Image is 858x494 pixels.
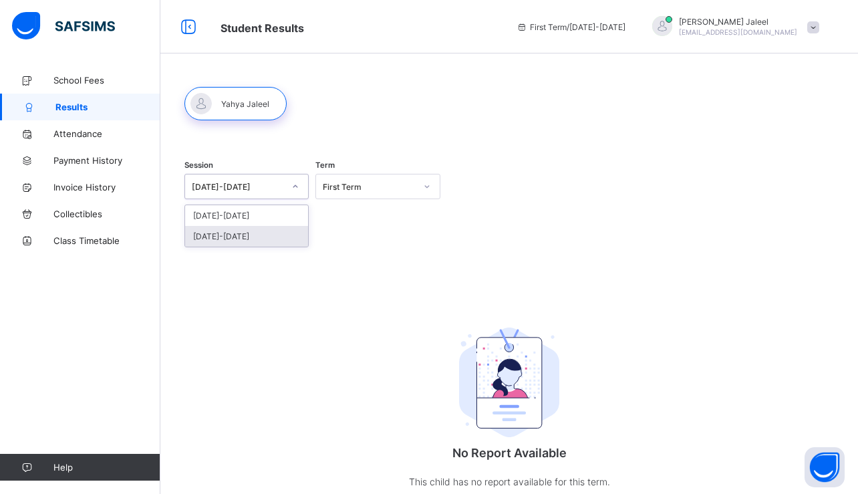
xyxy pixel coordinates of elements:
[53,75,160,86] span: School Fees
[315,160,335,170] span: Term
[53,155,160,166] span: Payment History
[639,16,826,38] div: SaifJaleel
[53,182,160,193] span: Invoice History
[323,182,415,192] div: First Term
[53,209,160,219] span: Collectibles
[679,28,797,36] span: [EMAIL_ADDRESS][DOMAIN_NAME]
[805,447,845,487] button: Open asap
[221,21,304,35] span: Student Results
[12,12,115,40] img: safsims
[376,446,643,460] p: No Report Available
[53,128,160,139] span: Attendance
[55,102,160,112] span: Results
[184,160,213,170] span: Session
[459,328,559,437] img: student.207b5acb3037b72b59086e8b1a17b1d0.svg
[185,226,308,247] div: [DATE]-[DATE]
[53,235,160,246] span: Class Timetable
[53,462,160,473] span: Help
[679,17,797,27] span: [PERSON_NAME] Jaleel
[376,473,643,490] p: This child has no report available for this term.
[192,182,284,192] div: [DATE]-[DATE]
[185,205,308,226] div: [DATE]-[DATE]
[517,22,625,32] span: session/term information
